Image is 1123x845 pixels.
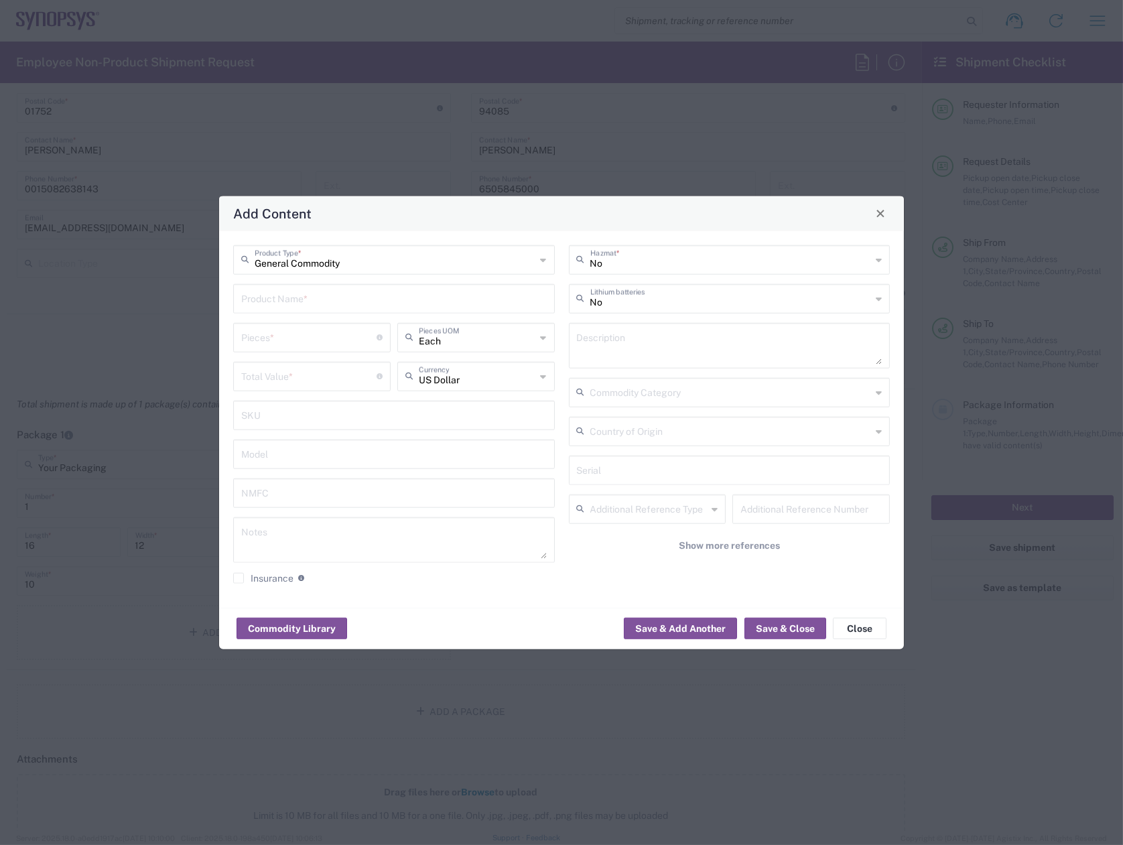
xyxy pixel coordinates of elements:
button: Commodity Library [237,618,347,639]
button: Save & Add Another [624,618,737,639]
label: Insurance [233,572,293,583]
button: Close [871,204,890,222]
h4: Add Content [233,204,312,223]
span: Show more references [679,539,780,551]
button: Save & Close [744,618,826,639]
button: Close [833,618,886,639]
